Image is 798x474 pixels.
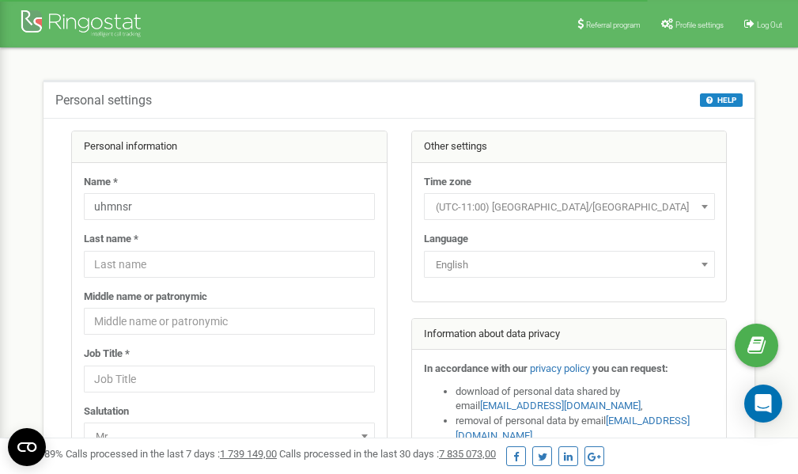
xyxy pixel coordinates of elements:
[424,175,471,190] label: Time zone
[84,193,375,220] input: Name
[84,290,207,305] label: Middle name or patronymic
[412,131,727,163] div: Other settings
[84,366,375,392] input: Job Title
[439,448,496,460] u: 7 835 073,00
[429,254,709,276] span: English
[84,232,138,247] label: Last name *
[84,423,375,449] span: Mr.
[84,251,375,278] input: Last name
[279,448,496,460] span: Calls processed in the last 30 days :
[530,362,590,374] a: privacy policy
[456,414,715,443] li: removal of personal data by email ,
[480,400,641,411] a: [EMAIL_ADDRESS][DOMAIN_NAME]
[424,193,715,220] span: (UTC-11:00) Pacific/Midway
[84,308,375,335] input: Middle name or patronymic
[700,93,743,107] button: HELP
[757,21,782,29] span: Log Out
[84,175,118,190] label: Name *
[55,93,152,108] h5: Personal settings
[429,196,709,218] span: (UTC-11:00) Pacific/Midway
[586,21,641,29] span: Referral program
[424,251,715,278] span: English
[592,362,668,374] strong: you can request:
[424,362,528,374] strong: In accordance with our
[89,426,369,448] span: Mr.
[66,448,277,460] span: Calls processed in the last 7 days :
[424,232,468,247] label: Language
[72,131,387,163] div: Personal information
[412,319,727,351] div: Information about data privacy
[220,448,277,460] u: 1 739 149,00
[84,404,129,419] label: Salutation
[8,428,46,466] button: Open CMP widget
[84,347,130,362] label: Job Title *
[675,21,724,29] span: Profile settings
[744,385,782,423] div: Open Intercom Messenger
[456,385,715,414] li: download of personal data shared by email ,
